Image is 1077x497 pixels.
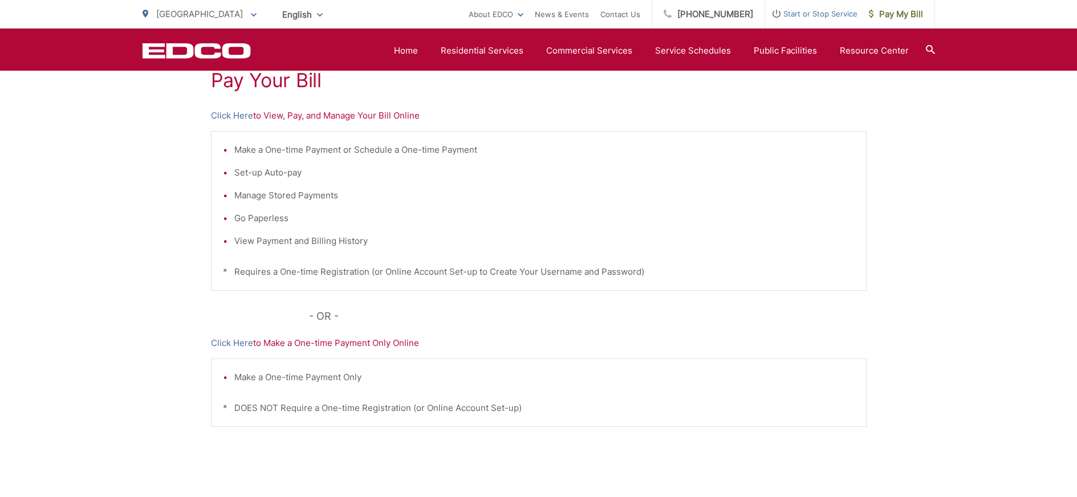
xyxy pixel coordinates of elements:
[234,211,855,225] li: Go Paperless
[274,5,331,25] span: English
[223,401,855,415] p: * DOES NOT Require a One-time Registration (or Online Account Set-up)
[211,109,867,123] p: to View, Pay, and Manage Your Bill Online
[469,7,523,21] a: About EDCO
[441,44,523,58] a: Residential Services
[234,143,855,157] li: Make a One-time Payment or Schedule a One-time Payment
[211,109,253,123] a: Click Here
[211,336,253,350] a: Click Here
[754,44,817,58] a: Public Facilities
[234,189,855,202] li: Manage Stored Payments
[234,234,855,248] li: View Payment and Billing History
[211,69,867,92] h1: Pay Your Bill
[840,44,909,58] a: Resource Center
[600,7,640,21] a: Contact Us
[234,370,855,384] li: Make a One-time Payment Only
[143,43,251,59] a: EDCD logo. Return to the homepage.
[535,7,589,21] a: News & Events
[211,336,867,350] p: to Make a One-time Payment Only Online
[234,166,855,180] li: Set-up Auto-pay
[869,7,923,21] span: Pay My Bill
[223,265,855,279] p: * Requires a One-time Registration (or Online Account Set-up to Create Your Username and Password)
[394,44,418,58] a: Home
[655,44,731,58] a: Service Schedules
[546,44,632,58] a: Commercial Services
[156,9,243,19] span: [GEOGRAPHIC_DATA]
[309,308,867,325] p: - OR -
